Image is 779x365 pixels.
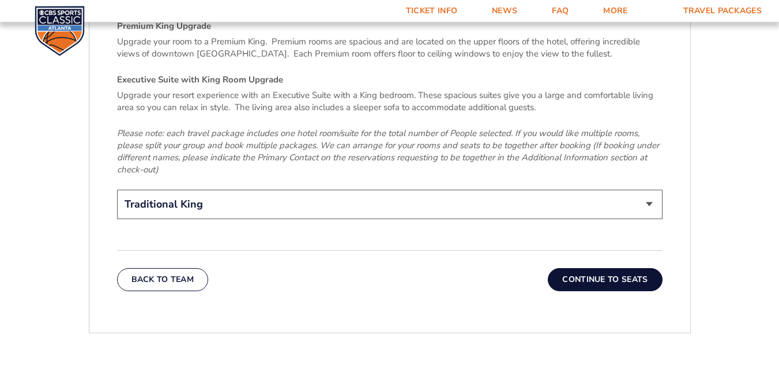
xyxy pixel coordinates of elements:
[117,127,659,175] em: Please note: each travel package includes one hotel room/suite for the total number of People sel...
[117,20,663,32] h4: Premium King Upgrade
[35,6,85,56] img: CBS Sports Classic
[548,268,662,291] button: Continue To Seats
[117,268,209,291] button: Back To Team
[117,74,663,86] h4: Executive Suite with King Room Upgrade
[117,89,663,114] p: Upgrade your resort experience with an Executive Suite with a King bedroom. These spacious suites...
[117,36,663,60] p: Upgrade your room to a Premium King. Premium rooms are spacious and are located on the upper floo...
